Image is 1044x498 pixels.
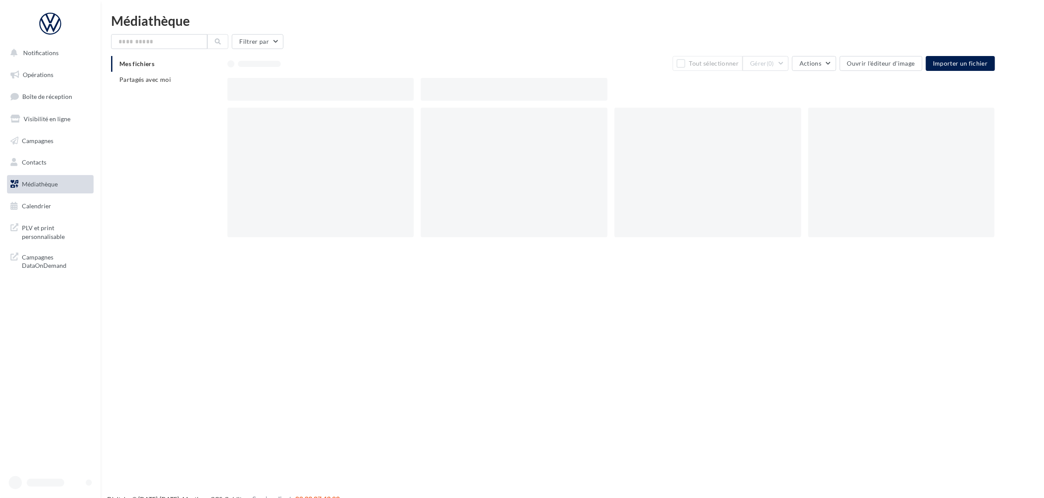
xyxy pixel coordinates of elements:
button: Actions [792,56,836,71]
span: (0) [767,60,774,67]
span: Importer un fichier [933,60,988,67]
button: Filtrer par [232,34,283,49]
span: Contacts [22,158,46,166]
a: Boîte de réception [5,87,95,106]
button: Notifications [5,44,92,62]
span: Campagnes [22,137,53,144]
a: Calendrier [5,197,95,215]
a: Visibilité en ligne [5,110,95,128]
span: Notifications [23,49,59,56]
span: Boîte de réception [22,93,72,100]
a: Campagnes [5,132,95,150]
a: Opérations [5,66,95,84]
span: Actions [800,60,821,67]
div: Médiathèque [111,14,1034,27]
a: PLV et print personnalisable [5,218,95,244]
span: Partagés avec moi [119,76,171,83]
a: Médiathèque [5,175,95,193]
span: Médiathèque [22,180,58,188]
button: Importer un fichier [926,56,995,71]
span: Campagnes DataOnDemand [22,251,90,270]
span: Calendrier [22,202,51,210]
button: Tout sélectionner [673,56,743,71]
a: Campagnes DataOnDemand [5,248,95,274]
button: Ouvrir l'éditeur d'image [840,56,922,71]
span: Visibilité en ligne [24,115,70,123]
span: Opérations [23,71,53,78]
button: Gérer(0) [743,56,789,71]
a: Contacts [5,153,95,172]
span: PLV et print personnalisable [22,222,90,241]
span: Mes fichiers [119,60,154,67]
